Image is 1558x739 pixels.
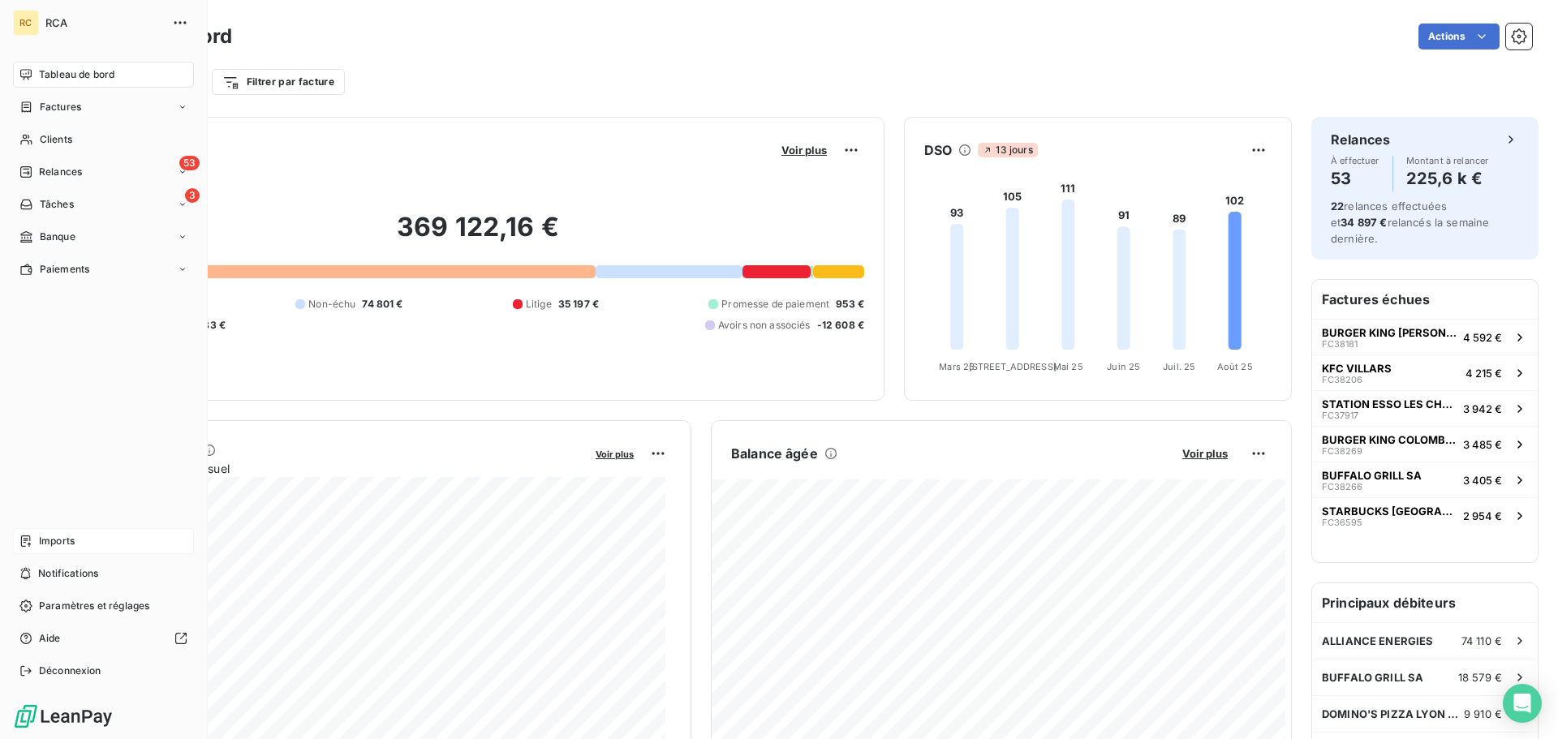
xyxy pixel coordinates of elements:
a: Imports [13,528,194,554]
a: Aide [13,625,194,651]
span: Avoirs non associés [718,318,811,333]
h4: 53 [1331,165,1379,191]
span: 3 485 € [1463,438,1502,451]
span: 953 € [836,297,864,311]
span: Non-échu [308,297,355,311]
span: Voir plus [596,449,634,460]
span: Imports [39,534,75,548]
span: STARBUCKS [GEOGRAPHIC_DATA] [1322,505,1457,518]
span: 22 [1331,200,1344,213]
button: Voir plus [777,143,832,157]
tspan: Juin 25 [1107,361,1140,372]
span: Tableau de bord [39,67,114,82]
span: FC37917 [1322,410,1358,420]
a: 53Relances [13,159,194,185]
span: Paiements [40,262,89,277]
button: Voir plus [591,446,639,461]
h6: Factures échues [1312,280,1538,319]
span: Banque [40,230,75,244]
span: BUFFALO GRILL SA [1322,469,1422,482]
span: BURGER KING COLOMBIER SAUGNIEU [1322,433,1457,446]
span: DOMINO'S PIZZA LYON 3 OUEST [1322,707,1464,720]
span: FC38269 [1322,446,1362,456]
button: STATION ESSO LES CHERESFC379173 942 € [1312,390,1538,426]
h6: Relances [1331,130,1390,149]
span: -12 608 € [817,318,864,333]
span: relances effectuées et relancés la semaine dernière. [1331,200,1489,245]
tspan: Mars 25 [939,361,975,372]
span: 3 [185,188,200,203]
a: Paramètres et réglages [13,593,194,619]
h6: Balance âgée [731,444,818,463]
a: Tableau de bord [13,62,194,88]
span: FC38181 [1322,339,1358,349]
span: 18 579 € [1458,671,1502,684]
span: Aide [39,631,61,646]
a: Banque [13,224,194,250]
h2: 369 122,16 € [92,211,864,260]
span: Clients [40,132,72,147]
span: Voir plus [781,144,827,157]
span: 3 405 € [1463,474,1502,487]
a: Clients [13,127,194,153]
span: 2 954 € [1463,509,1502,522]
button: BURGER KING COLOMBIER SAUGNIEUFC382693 485 € [1312,426,1538,462]
span: 4 592 € [1463,331,1502,344]
span: Factures [40,100,81,114]
button: Actions [1418,24,1500,49]
div: Open Intercom Messenger [1503,684,1542,723]
span: 9 910 € [1464,707,1502,720]
span: Promesse de paiement [721,297,829,311]
span: 74 110 € [1461,634,1502,647]
span: FC36595 [1322,518,1362,527]
span: Montant à relancer [1406,156,1489,165]
tspan: Août 25 [1217,361,1253,372]
span: Tâches [40,197,74,212]
span: 4 215 € [1465,367,1502,380]
span: 3 942 € [1463,402,1502,415]
h6: DSO [924,140,952,160]
span: Notifications [38,566,98,581]
span: BUFFALO GRILL SA [1322,671,1423,684]
button: BURGER KING [PERSON_NAME]FC381814 592 € [1312,319,1538,354]
tspan: Mai 25 [1053,361,1083,372]
span: STATION ESSO LES CHERES [1322,397,1457,410]
span: Paramètres et réglages [39,599,149,613]
span: 74 801 € [362,297,402,311]
span: 34 897 € [1341,216,1387,229]
span: 35 197 € [558,297,599,311]
tspan: Juil. 25 [1163,361,1195,372]
h6: Principaux débiteurs [1312,583,1538,622]
span: 53 [179,156,200,170]
button: STARBUCKS [GEOGRAPHIC_DATA]FC365952 954 € [1312,497,1538,533]
span: RCA [45,16,162,29]
span: FC38266 [1322,482,1362,492]
div: RC [13,10,39,36]
button: Filtrer par facture [212,69,345,95]
span: 13 jours [978,143,1037,157]
button: KFC VILLARSFC382064 215 € [1312,354,1538,390]
span: ALLIANCE ENERGIES [1322,634,1434,647]
span: À effectuer [1331,156,1379,165]
a: Paiements [13,256,194,282]
span: BURGER KING [PERSON_NAME] [1322,326,1457,339]
span: Relances [39,165,82,179]
span: FC38206 [1322,375,1362,385]
button: Voir plus [1177,446,1233,461]
span: KFC VILLARS [1322,362,1392,375]
span: Litige [526,297,552,311]
h4: 225,6 k € [1406,165,1489,191]
button: BUFFALO GRILL SAFC382663 405 € [1312,462,1538,497]
span: Chiffre d'affaires mensuel [92,460,584,477]
a: 3Tâches [13,191,194,217]
span: Déconnexion [39,664,101,678]
span: Voir plus [1182,447,1228,460]
img: Logo LeanPay [13,703,114,729]
tspan: [STREET_ADDRESS] [969,361,1057,372]
a: Factures [13,94,194,120]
